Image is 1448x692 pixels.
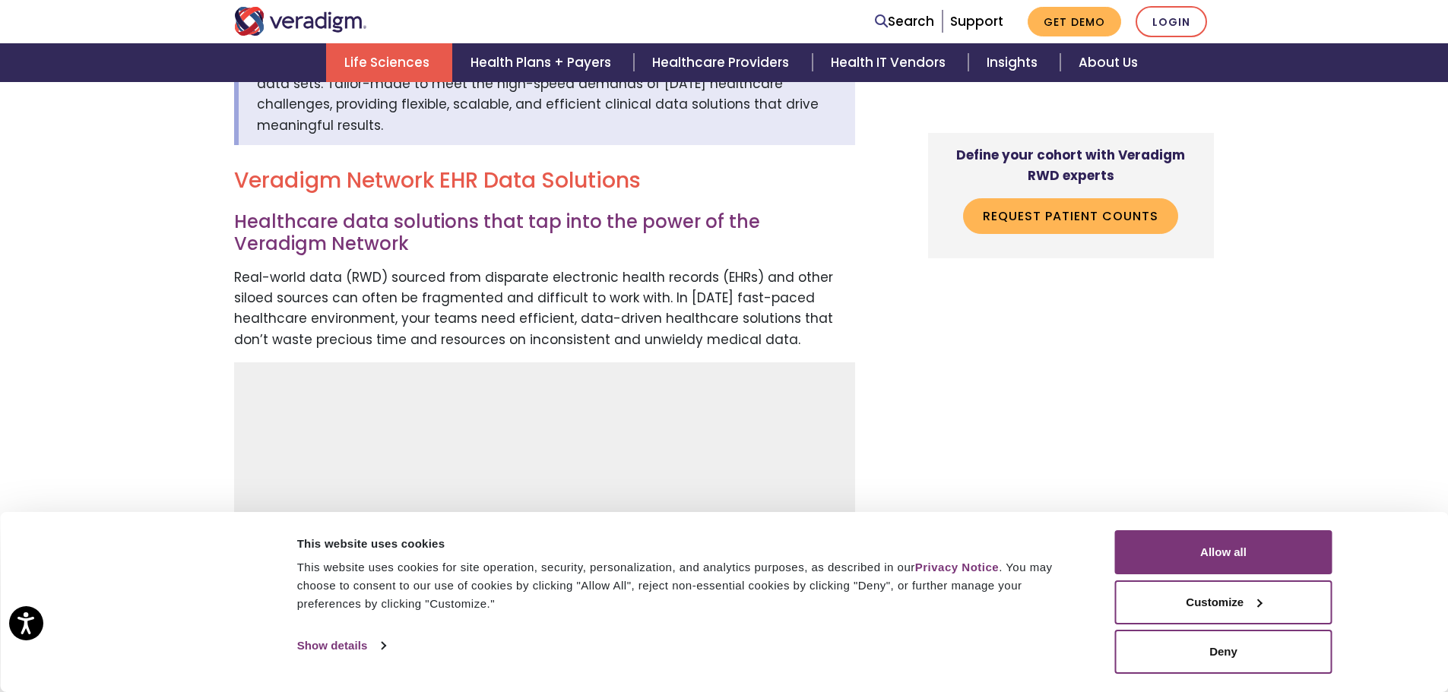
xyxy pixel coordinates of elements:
[875,11,934,32] a: Search
[1115,580,1332,624] button: Customize
[1060,43,1156,82] a: About Us
[1115,530,1332,574] button: Allow all
[297,634,385,657] a: Show details
[297,558,1081,613] div: This website uses cookies for site operation, security, personalization, and analytics purposes, ...
[257,54,819,134] span: Unlock key insights with [PERSON_NAME]’s NLP-enriched, high-quality, healthcare EHR data sets. Ta...
[1115,630,1332,674] button: Deny
[634,43,812,82] a: Healthcare Providers
[1136,6,1207,37] a: Login
[234,211,855,255] h3: Healthcare data solutions that tap into the power of the Veradigm Network
[234,267,855,350] p: Real-world data (RWD) sourced from disparate electronic health records (EHRs) and other siloed so...
[968,43,1060,82] a: Insights
[950,12,1003,30] a: Support
[813,43,968,82] a: Health IT Vendors
[1028,7,1121,36] a: Get Demo
[297,535,1081,553] div: This website uses cookies
[326,43,452,82] a: Life Sciences
[234,168,855,194] h2: Veradigm Network EHR Data Solutions
[915,561,999,574] a: Privacy Notice
[234,7,367,36] img: Veradigm logo
[452,43,634,82] a: Health Plans + Payers
[956,146,1185,185] strong: Define your cohort with Veradigm RWD experts
[963,198,1178,233] a: Request Patient Counts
